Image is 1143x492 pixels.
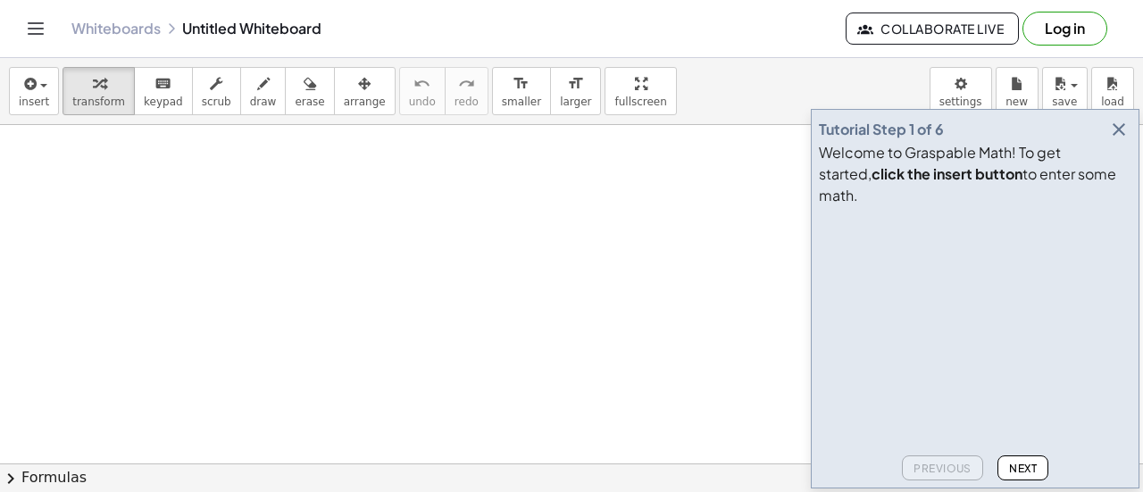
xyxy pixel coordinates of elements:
[72,96,125,108] span: transform
[295,96,324,108] span: erase
[445,67,488,115] button: redoredo
[939,96,982,108] span: settings
[567,73,584,95] i: format_size
[455,96,479,108] span: redo
[458,73,475,95] i: redo
[409,96,436,108] span: undo
[63,67,135,115] button: transform
[154,73,171,95] i: keyboard
[1052,96,1077,108] span: save
[1009,462,1037,475] span: Next
[846,13,1019,45] button: Collaborate Live
[21,14,50,43] button: Toggle navigation
[513,73,530,95] i: format_size
[250,96,277,108] span: draw
[344,96,386,108] span: arrange
[134,67,193,115] button: keyboardkeypad
[614,96,666,108] span: fullscreen
[1042,67,1088,115] button: save
[202,96,231,108] span: scrub
[997,455,1048,480] button: Next
[399,67,446,115] button: undoundo
[819,142,1131,206] div: Welcome to Graspable Math! To get started, to enter some math.
[19,96,49,108] span: insert
[1091,67,1134,115] button: load
[560,96,591,108] span: larger
[872,164,1022,183] b: click the insert button
[996,67,1039,115] button: new
[492,67,551,115] button: format_sizesmaller
[605,67,676,115] button: fullscreen
[71,20,161,38] a: Whiteboards
[1005,96,1028,108] span: new
[1101,96,1124,108] span: load
[930,67,992,115] button: settings
[334,67,396,115] button: arrange
[550,67,601,115] button: format_sizelarger
[144,96,183,108] span: keypad
[285,67,334,115] button: erase
[502,96,541,108] span: smaller
[9,67,59,115] button: insert
[861,21,1004,37] span: Collaborate Live
[819,119,944,140] div: Tutorial Step 1 of 6
[1022,12,1107,46] button: Log in
[192,67,241,115] button: scrub
[240,67,287,115] button: draw
[413,73,430,95] i: undo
